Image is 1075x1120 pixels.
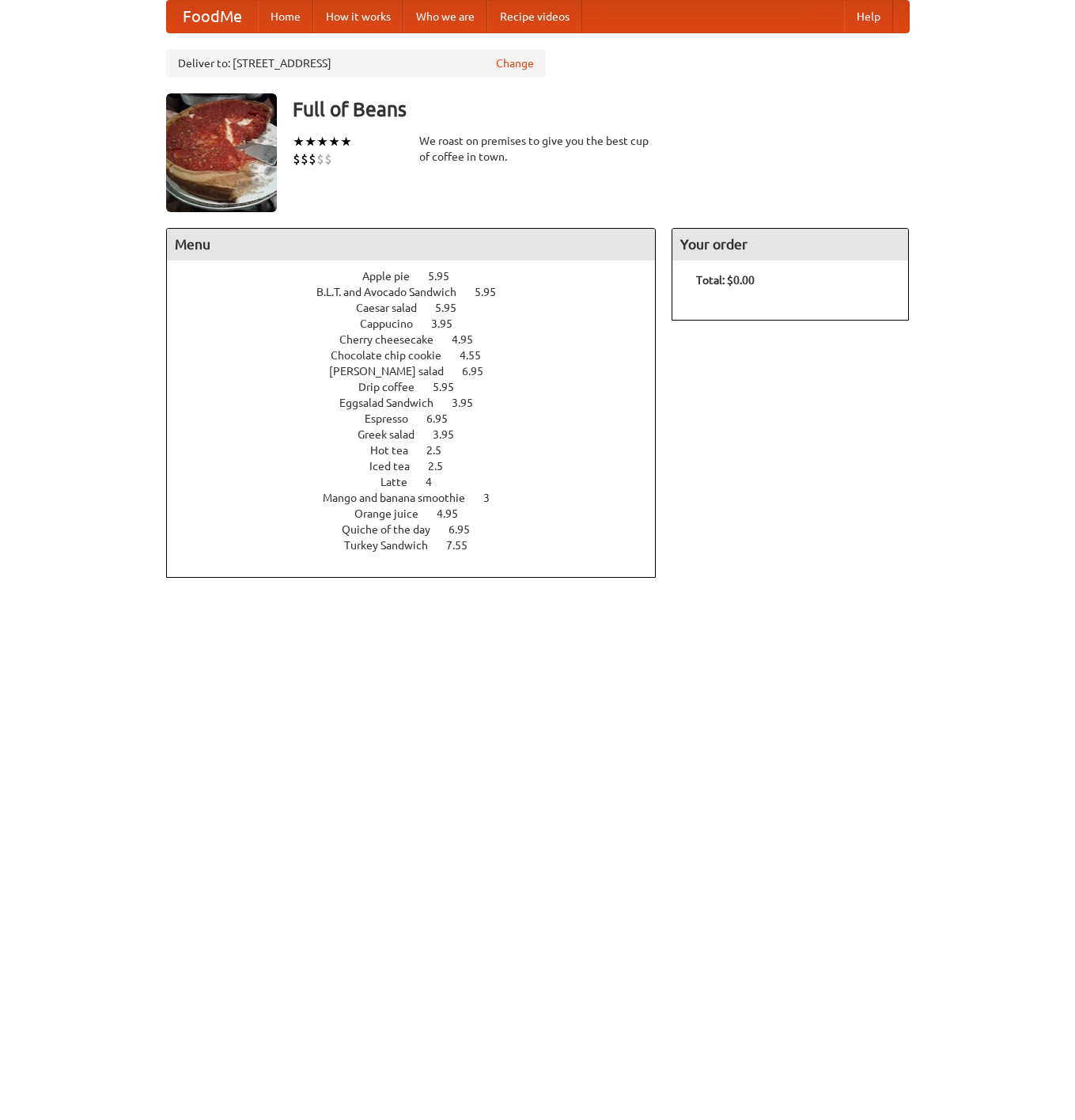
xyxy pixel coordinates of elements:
span: Orange juice [354,507,434,520]
b: Total: $0.00 [696,274,755,287]
span: Eggsalad Sandwich [339,397,449,409]
span: 3.95 [431,317,468,330]
a: Mango and banana smoothie 3 [323,492,519,504]
span: [PERSON_NAME] salad [329,365,460,378]
span: Chocolate chip cookie [331,349,457,362]
a: Turkey Sandwich 7.55 [344,539,497,552]
li: ★ [305,133,316,150]
a: Drip coffee 5.95 [358,381,483,393]
a: Recipe videos [487,1,582,32]
span: 4.95 [452,333,489,346]
span: 5.95 [428,270,465,283]
span: 6.95 [462,365,499,378]
a: Chocolate chip cookie 4.55 [331,349,510,362]
span: Cappucino [360,317,429,330]
span: 2.5 [428,460,459,473]
span: Iced tea [369,460,426,473]
span: Greek salad [358,428,430,441]
a: Cherry cheesecake 4.95 [339,333,502,346]
span: Hot tea [370,444,424,457]
span: 3.95 [452,397,489,409]
a: How it works [313,1,403,32]
li: $ [308,150,316,168]
div: We roast on premises to give you the best cup of coffee in town. [419,133,657,165]
a: Cappucino 3.95 [360,317,482,330]
img: angular.jpg [166,93,277,212]
span: Mango and banana smoothie [323,492,481,504]
span: Quiche of the day [342,523,446,536]
span: 6.95 [449,523,486,536]
div: Deliver to: [STREET_ADDRESS] [166,49,546,78]
span: 5.95 [475,286,512,298]
span: Latte [380,476,423,488]
span: 4.55 [460,349,497,362]
span: 5.95 [435,302,472,314]
a: Home [258,1,313,32]
a: Who we are [403,1,487,32]
span: Espresso [365,412,424,425]
a: Help [844,1,893,32]
span: Caesar salad [356,302,433,314]
span: B.L.T. and Avocado Sandwich [316,286,472,298]
a: Espresso 6.95 [365,412,477,425]
a: Caesar salad 5.95 [356,302,486,314]
li: $ [316,150,324,168]
span: Drip coffee [358,381,430,393]
span: Cherry cheesecake [339,333,449,346]
span: 4 [426,476,448,488]
span: 2.5 [426,444,457,457]
a: Hot tea 2.5 [370,444,471,457]
span: 6.95 [426,412,464,425]
h4: Menu [167,229,656,260]
li: ★ [340,133,352,150]
span: 3.95 [433,428,470,441]
a: [PERSON_NAME] salad 6.95 [329,365,513,378]
h4: Your order [672,229,908,260]
li: $ [301,150,308,168]
span: 4.95 [437,507,474,520]
a: FoodMe [167,1,258,32]
li: ★ [328,133,340,150]
span: 3 [483,492,505,504]
span: 7.55 [446,539,483,552]
span: Apple pie [362,270,426,283]
li: $ [293,150,301,168]
li: $ [324,150,332,168]
span: 5.95 [433,381,470,393]
a: Latte 4 [380,476,461,488]
h3: Full of Beans [293,93,910,125]
li: ★ [316,133,328,150]
a: Change [496,55,534,71]
a: B.L.T. and Avocado Sandwich 5.95 [316,286,525,298]
a: Orange juice 4.95 [354,507,487,520]
li: ★ [293,133,305,150]
a: Apple pie 5.95 [362,270,479,283]
a: Eggsalad Sandwich 3.95 [339,397,502,409]
a: Iced tea 2.5 [369,460,472,473]
span: Turkey Sandwich [344,539,444,552]
a: Quiche of the day 6.95 [342,523,499,536]
a: Greek salad 3.95 [358,428,483,441]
